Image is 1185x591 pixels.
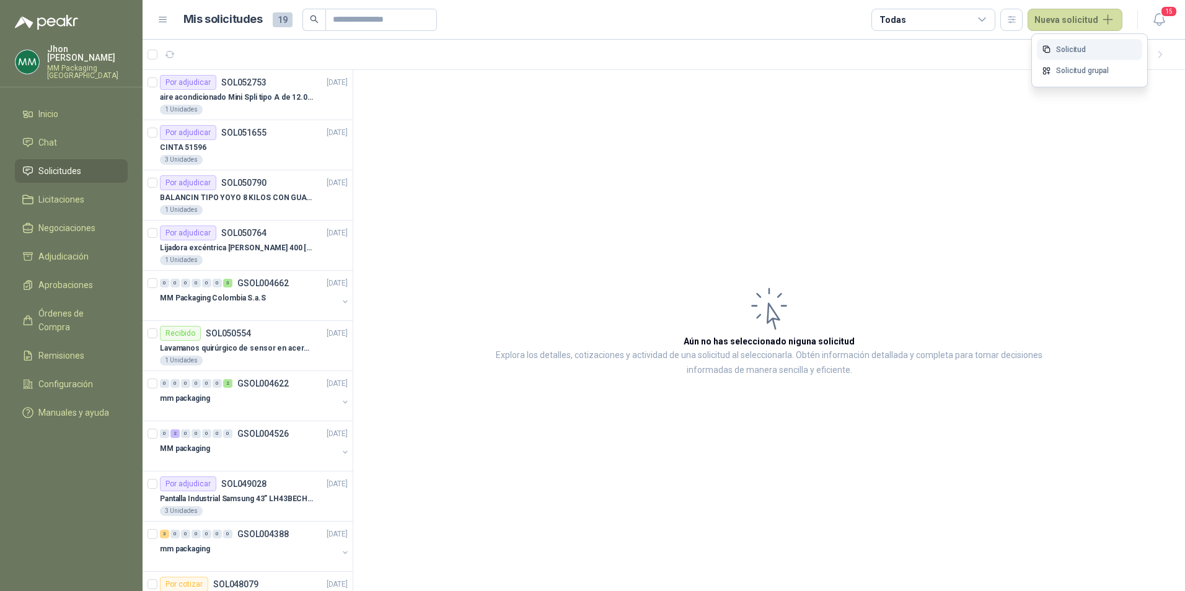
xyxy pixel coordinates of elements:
[1037,39,1142,61] a: Solicitud
[15,401,128,424] a: Manuales y ayuda
[38,193,84,206] span: Licitaciones
[192,279,201,287] div: 0
[143,70,353,120] a: Por adjudicarSOL052753[DATE] aire acondicionado Mini Spli tipo A de 12.000 BTU.1 Unidades
[684,335,855,348] h3: Aún no has seleccionado niguna solicitud
[223,429,232,438] div: 0
[223,530,232,538] div: 0
[213,279,222,287] div: 0
[879,13,905,27] div: Todas
[143,321,353,371] a: RecibidoSOL050554[DATE] Lavamanos quirúrgico de sensor en acero referencia TLS-131 Unidades
[160,155,203,165] div: 3 Unidades
[15,273,128,297] a: Aprobaciones
[477,348,1061,378] p: Explora los detalles, cotizaciones y actividad de una solicitud al seleccionarla. Obtén informaci...
[160,242,314,254] p: Lijadora excéntrica [PERSON_NAME] 400 [PERSON_NAME] gex 125-150 ave
[15,302,128,339] a: Órdenes de Compra
[160,326,201,341] div: Recibido
[47,45,128,62] p: Jhon [PERSON_NAME]
[160,356,203,366] div: 1 Unidades
[202,379,211,388] div: 0
[160,225,216,240] div: Por adjudicar
[327,579,348,590] p: [DATE]
[15,102,128,126] a: Inicio
[160,376,350,416] a: 0 0 0 0 0 0 2 GSOL004622[DATE] mm packaging
[38,107,58,121] span: Inicio
[38,349,84,362] span: Remisiones
[160,393,210,405] p: mm packaging
[202,429,211,438] div: 0
[237,279,289,287] p: GSOL004662
[202,530,211,538] div: 0
[160,493,314,505] p: Pantalla Industrial Samsung 43” LH43BECHLGKXZL BE43C-H
[1148,9,1170,31] button: 15
[160,142,206,154] p: CINTA 51596
[160,506,203,516] div: 3 Unidades
[223,379,232,388] div: 2
[160,443,210,455] p: MM packaging
[160,125,216,140] div: Por adjudicar
[15,216,128,240] a: Negociaciones
[213,379,222,388] div: 0
[206,329,251,338] p: SOL050554
[15,131,128,154] a: Chat
[160,205,203,215] div: 1 Unidades
[181,530,190,538] div: 0
[310,15,319,24] span: search
[143,170,353,221] a: Por adjudicarSOL050790[DATE] BALANCIN TIPO YOYO 8 KILOS CON GUAYA ACERO INOX1 Unidades
[143,120,353,170] a: Por adjudicarSOL051655[DATE] CINTA 515963 Unidades
[170,379,180,388] div: 0
[181,279,190,287] div: 0
[202,279,211,287] div: 0
[192,379,201,388] div: 0
[15,50,39,74] img: Company Logo
[160,292,266,304] p: MM Packaging Colombia S.a.S
[15,159,128,183] a: Solicitudes
[143,221,353,271] a: Por adjudicarSOL050764[DATE] Lijadora excéntrica [PERSON_NAME] 400 [PERSON_NAME] gex 125-150 ave1...
[38,221,95,235] span: Negociaciones
[160,530,169,538] div: 3
[213,429,222,438] div: 0
[38,377,93,391] span: Configuración
[221,178,267,187] p: SOL050790
[327,77,348,89] p: [DATE]
[1028,9,1122,31] button: Nueva solicitud
[160,429,169,438] div: 0
[160,175,216,190] div: Por adjudicar
[160,255,203,265] div: 1 Unidades
[327,278,348,289] p: [DATE]
[327,378,348,390] p: [DATE]
[143,471,353,522] a: Por adjudicarSOL049028[DATE] Pantalla Industrial Samsung 43” LH43BECHLGKXZL BE43C-H3 Unidades
[223,279,232,287] div: 3
[273,12,293,27] span: 19
[160,379,169,388] div: 0
[15,245,128,268] a: Adjudicación
[1037,60,1142,82] a: Solicitud grupal
[160,527,350,566] a: 3 0 0 0 0 0 0 GSOL004388[DATE] mm packaging
[160,105,203,115] div: 1 Unidades
[38,307,116,334] span: Órdenes de Compra
[15,372,128,396] a: Configuración
[327,528,348,540] p: [DATE]
[160,343,314,354] p: Lavamanos quirúrgico de sensor en acero referencia TLS-13
[160,279,169,287] div: 0
[47,64,128,79] p: MM Packaging [GEOGRAPHIC_DATA]
[160,543,210,555] p: mm packaging
[38,136,57,149] span: Chat
[15,188,128,211] a: Licitaciones
[192,429,201,438] div: 0
[221,78,267,87] p: SOL052753
[327,428,348,440] p: [DATE]
[160,426,350,466] a: 0 2 0 0 0 0 0 GSOL004526[DATE] MM packaging
[237,530,289,538] p: GSOL004388
[181,379,190,388] div: 0
[221,479,267,488] p: SOL049028
[221,128,267,137] p: SOL051655
[160,192,314,204] p: BALANCIN TIPO YOYO 8 KILOS CON GUAYA ACERO INOX
[15,344,128,367] a: Remisiones
[237,429,289,438] p: GSOL004526
[160,92,314,103] p: aire acondicionado Mini Spli tipo A de 12.000 BTU.
[183,11,263,28] h1: Mis solicitudes
[237,379,289,388] p: GSOL004622
[192,530,201,538] div: 0
[170,530,180,538] div: 0
[38,278,93,292] span: Aprobaciones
